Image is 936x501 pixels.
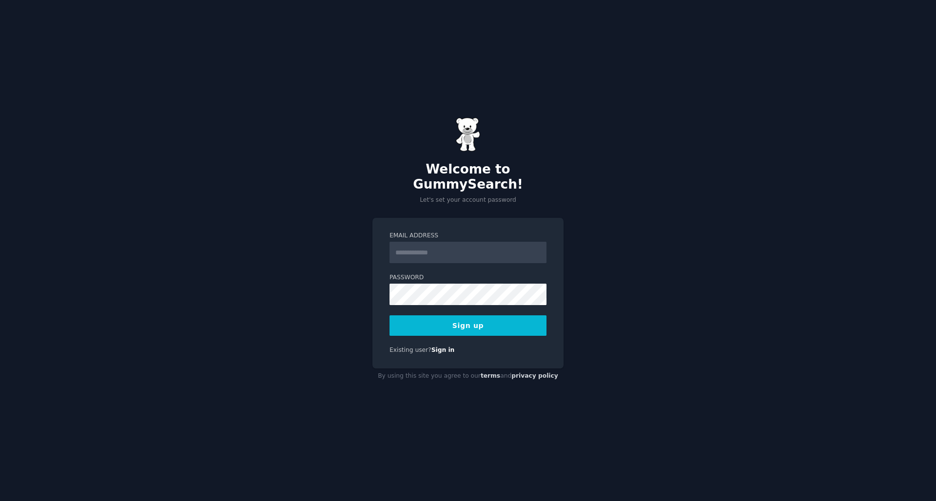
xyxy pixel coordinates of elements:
label: Email Address [390,231,546,240]
a: terms [481,372,500,379]
a: Sign in [431,347,455,353]
span: Existing user? [390,347,431,353]
button: Sign up [390,315,546,336]
label: Password [390,273,546,282]
img: Gummy Bear [456,117,480,152]
a: privacy policy [511,372,558,379]
p: Let's set your account password [372,196,564,205]
div: By using this site you agree to our and [372,368,564,384]
h2: Welcome to GummySearch! [372,162,564,193]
